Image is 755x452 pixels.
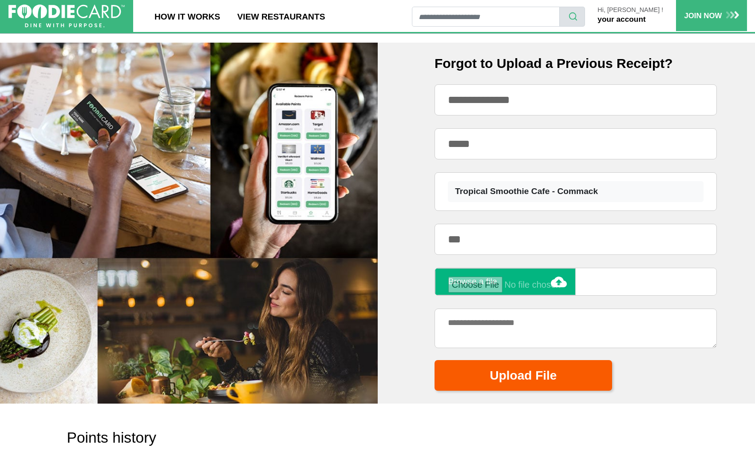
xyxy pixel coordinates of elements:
h2: Points history [67,429,688,447]
input: restaurant search [412,7,560,27]
a: your account [597,15,645,24]
div: Tropical Smoothie Cafe - Commack [455,185,696,198]
img: FoodieCard; Eat, Drink, Save, Donate [8,4,125,28]
button: search [559,7,585,27]
h6: Forgot to Upload a Previous Receipt? [435,56,717,71]
button: Upload File [435,360,612,391]
p: Hi, [PERSON_NAME] ! [597,7,663,14]
button: Tropical Smoothie Cafe - Commack [448,181,704,202]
